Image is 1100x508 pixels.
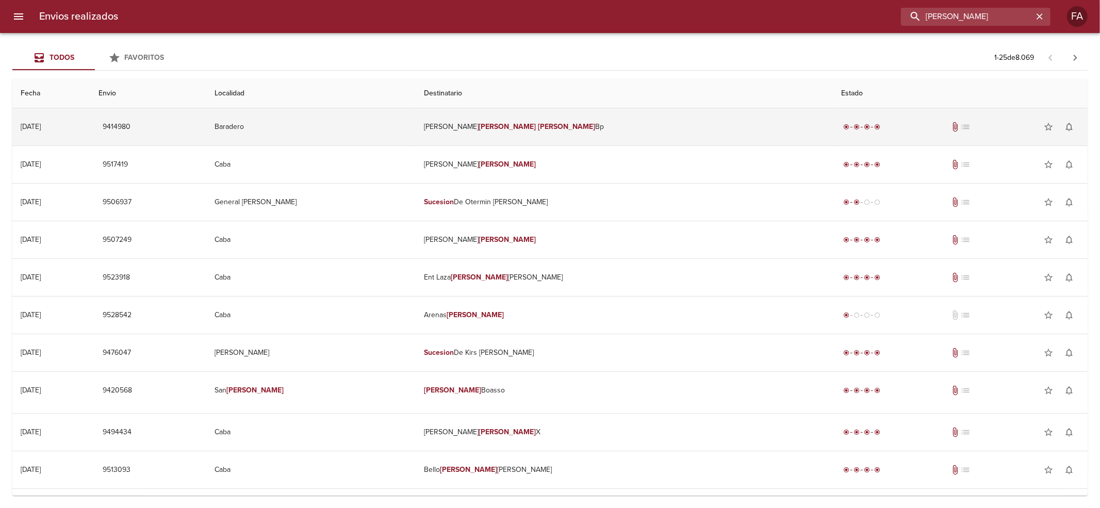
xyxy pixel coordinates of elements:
p: 1 - 25 de 8.069 [994,53,1034,63]
span: radio_button_checked [853,429,860,435]
span: No tiene pedido asociado [960,310,971,320]
em: [PERSON_NAME] [424,386,481,395]
div: Entregado [841,348,882,358]
span: star_border [1043,465,1054,475]
span: Tiene documentos adjuntos [950,348,960,358]
td: San [206,372,416,409]
span: 9494434 [103,426,132,439]
button: Activar notificaciones [1059,230,1079,250]
span: star_border [1043,235,1054,245]
th: Localidad [206,79,416,108]
th: Estado [833,79,1088,108]
button: Agregar a favoritos [1038,192,1059,212]
div: [DATE] [21,465,41,474]
span: radio_button_checked [853,387,860,394]
div: [DATE] [21,310,41,319]
span: 9420568 [103,384,132,397]
span: notifications_none [1064,122,1074,132]
span: notifications_none [1064,427,1074,437]
td: Caba [206,259,416,296]
td: [PERSON_NAME] Bp [416,108,833,145]
button: 9517419 [98,155,132,174]
span: No tiene pedido asociado [960,465,971,475]
button: 9414980 [98,118,135,137]
span: Tiene documentos adjuntos [950,122,960,132]
button: 9494434 [98,423,136,442]
td: Caba [206,221,416,258]
button: Agregar a favoritos [1038,342,1059,363]
span: radio_button_checked [843,312,849,318]
div: [DATE] [21,428,41,436]
div: [DATE] [21,273,41,282]
span: radio_button_checked [843,237,849,243]
h6: Envios realizados [39,8,118,25]
button: Activar notificaciones [1059,305,1079,325]
button: Activar notificaciones [1059,422,1079,443]
button: 9523918 [98,268,134,287]
div: Generado [841,310,882,320]
button: Agregar a favoritos [1038,460,1059,480]
span: radio_button_checked [874,387,880,394]
span: 9528542 [103,309,132,322]
button: 9506937 [98,193,136,212]
div: Entregado [841,235,882,245]
span: radio_button_checked [843,161,849,168]
span: radio_button_checked [874,467,880,473]
em: [PERSON_NAME] [479,235,536,244]
span: radio_button_checked [843,387,849,394]
span: Tiene documentos adjuntos [950,465,960,475]
th: Fecha [12,79,90,108]
span: star_border [1043,122,1054,132]
span: radio_button_checked [874,274,880,281]
button: Activar notificaciones [1059,117,1079,137]
span: radio_button_checked [853,124,860,130]
span: radio_button_checked [843,467,849,473]
span: notifications_none [1064,385,1074,396]
span: Todos [50,53,74,62]
span: radio_button_checked [874,124,880,130]
button: Agregar a favoritos [1038,422,1059,443]
span: 9507249 [103,234,132,247]
span: radio_button_checked [853,237,860,243]
span: radio_button_checked [864,387,870,394]
td: De Otermin [PERSON_NAME] [416,184,833,221]
span: radio_button_checked [843,199,849,205]
div: Abrir información de usuario [1067,6,1088,27]
span: notifications_none [1064,159,1074,170]
span: star_border [1043,197,1054,207]
button: Agregar a favoritos [1038,154,1059,175]
button: 9420568 [98,381,136,400]
span: No tiene pedido asociado [960,197,971,207]
td: [PERSON_NAME] [416,146,833,183]
span: radio_button_checked [853,467,860,473]
span: Tiene documentos adjuntos [950,235,960,245]
span: radio_button_checked [874,237,880,243]
span: notifications_none [1064,348,1074,358]
td: [PERSON_NAME] [206,334,416,371]
span: No tiene documentos adjuntos [950,310,960,320]
td: [PERSON_NAME] X [416,414,833,451]
em: [PERSON_NAME] [451,273,508,282]
div: Entregado [841,385,882,396]
span: No tiene pedido asociado [960,427,971,437]
div: Tabs Envios [12,45,177,70]
span: Tiene documentos adjuntos [950,427,960,437]
span: radio_button_checked [853,199,860,205]
span: radio_button_unchecked [874,312,880,318]
span: star_border [1043,348,1054,358]
button: 9513093 [98,461,135,480]
span: radio_button_checked [864,350,870,356]
button: 9528542 [98,306,136,325]
div: Entregado [841,427,882,437]
span: Tiene documentos adjuntos [950,385,960,396]
button: Activar notificaciones [1059,342,1079,363]
span: star_border [1043,159,1054,170]
button: Activar notificaciones [1059,460,1079,480]
span: star_border [1043,272,1054,283]
em: [PERSON_NAME] [479,160,536,169]
span: notifications_none [1064,465,1074,475]
em: [PERSON_NAME] [538,122,595,131]
span: star_border [1043,427,1054,437]
div: [DATE] [21,122,41,131]
span: radio_button_checked [864,274,870,281]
